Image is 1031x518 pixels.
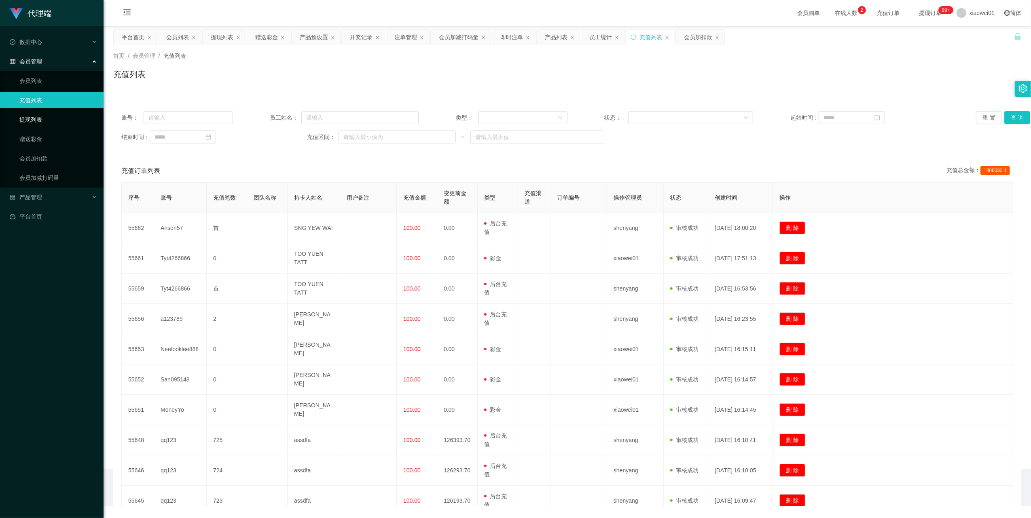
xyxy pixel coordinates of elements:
span: 彩金 [484,346,501,352]
span: 审核成功 [670,437,699,443]
span: 充值笔数 [213,194,236,201]
span: 账号 [161,194,172,201]
span: 彩金 [484,376,501,383]
td: [DATE] 16:15:11 [708,334,773,364]
a: 提现列表 [19,112,97,128]
a: 会员加减打码量 [19,170,97,186]
td: TOO YUEN TATT [288,243,340,274]
td: 55662 [122,213,154,243]
td: Anson57 [154,213,207,243]
span: 创建时间 [715,194,737,201]
span: 后台充值 [484,220,507,235]
span: 会员管理 [133,53,155,59]
input: 请输入 [301,111,419,124]
button: 删 除 [779,403,805,416]
span: / [128,53,129,59]
span: 结束时间： [121,133,150,141]
span: 审核成功 [670,255,699,261]
td: 0.00 [437,304,478,334]
i: 图标: close [614,35,619,40]
span: 审核成功 [670,225,699,231]
td: [DATE] 16:53:56 [708,274,773,304]
i: 图标: global [1004,10,1010,16]
td: [PERSON_NAME] [288,395,340,425]
a: 赠送彩金 [19,131,97,147]
span: 100.00 [403,316,421,322]
span: 会员管理 [10,58,42,65]
button: 删 除 [779,252,805,265]
i: 图标: table [10,59,15,64]
button: 查 询 [1004,111,1030,124]
span: 审核成功 [670,406,699,413]
button: 删 除 [779,373,805,386]
span: 充值列表 [163,53,186,59]
td: Tyt4266866 [154,243,207,274]
input: 请输入最大值 [470,131,605,143]
span: 1306033.1 [980,166,1010,175]
span: 后台充值 [484,432,507,447]
td: 0.00 [437,243,478,274]
td: San095148 [154,364,207,395]
div: 产品列表 [545,29,567,45]
button: 删 除 [779,464,805,477]
td: 55661 [122,243,154,274]
td: 0 [207,364,247,395]
button: 删 除 [779,494,805,507]
td: a123789 [154,304,207,334]
i: 图标: unlock [1014,33,1021,40]
span: 订单编号 [557,194,580,201]
i: 图标: close [236,35,241,40]
td: 724 [207,455,247,486]
span: 审核成功 [670,346,699,352]
td: shenyang [607,486,664,516]
div: 赠送彩金 [255,29,278,45]
span: 审核成功 [670,497,699,504]
span: 充值订单 [873,10,904,16]
span: 操作管理员 [614,194,642,201]
td: 55646 [122,455,154,486]
td: shenyang [607,455,664,486]
td: assdfa [288,486,340,516]
a: 会员列表 [19,73,97,89]
sup: 1209 [939,6,953,14]
td: 0 [207,334,247,364]
h1: 代理端 [28,0,52,26]
td: 2 [207,304,247,334]
span: 后台充值 [484,493,507,508]
td: [DATE] 18:00:20 [708,213,773,243]
span: 审核成功 [670,285,699,292]
i: 图标: close [191,35,196,40]
td: 0 [207,243,247,274]
td: [DATE] 17:51:13 [708,243,773,274]
i: 图标: menu-fold [113,0,141,26]
span: 操作 [779,194,791,201]
span: 100.00 [403,467,421,474]
i: 图标: close [419,35,424,40]
span: 员工姓名： [270,114,301,122]
span: 100.00 [403,497,421,504]
span: 状态 [670,194,682,201]
span: 团队名称 [254,194,276,201]
td: qq123 [154,425,207,455]
td: 55651 [122,395,154,425]
i: 图标: setting [1018,84,1027,93]
td: 725 [207,425,247,455]
span: 类型 [484,194,495,201]
span: 充值渠道 [525,190,542,205]
a: 充值列表 [19,92,97,108]
div: 2021 [110,488,1025,497]
i: 图标: check-circle-o [10,39,15,45]
span: 审核成功 [670,316,699,322]
span: 彩金 [484,406,501,413]
td: shenyang [607,274,664,304]
td: [PERSON_NAME] [288,334,340,364]
i: 图标: close [330,35,335,40]
i: 图标: sync [631,34,636,40]
button: 删 除 [779,343,805,356]
td: [DATE] 16:09:47 [708,486,773,516]
span: ~ [456,133,470,141]
div: 员工统计 [589,29,612,45]
a: 代理端 [10,10,52,16]
td: assdfa [288,455,340,486]
td: qq123 [154,486,207,516]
